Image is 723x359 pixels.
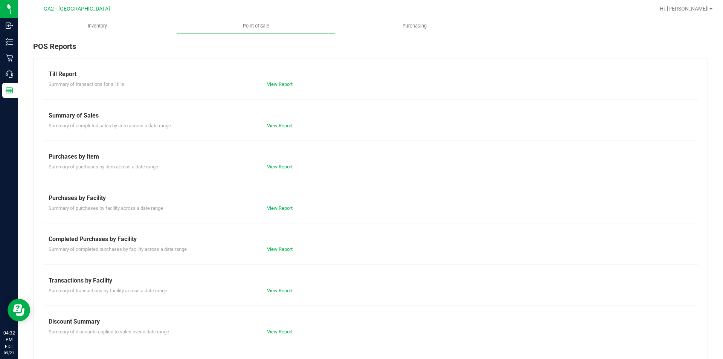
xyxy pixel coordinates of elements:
p: 04:32 PM EDT [3,330,15,350]
span: Summary of discounts applied to sales over a date range [49,329,169,335]
div: Purchases by Item [49,152,692,161]
inline-svg: Retail [6,54,13,62]
a: Point of Sale [177,18,335,34]
span: Summary of purchases by facility across a date range [49,205,163,211]
div: Purchases by Facility [49,194,692,203]
span: Summary of transactions for all tills [49,81,124,87]
span: Inventory [78,23,117,29]
div: Transactions by Facility [49,276,692,285]
inline-svg: Inbound [6,22,13,29]
div: POS Reports [33,41,708,58]
span: Hi, [PERSON_NAME]! [660,6,709,12]
inline-svg: Reports [6,87,13,94]
span: Purchasing [392,23,437,29]
iframe: Resource center [8,299,30,321]
span: Summary of transactions by facility across a date range [49,288,167,293]
a: View Report [267,164,293,170]
span: Summary of completed purchases by facility across a date range [49,246,187,252]
a: View Report [267,123,293,128]
a: View Report [267,288,293,293]
a: View Report [267,246,293,252]
span: Point of Sale [233,23,279,29]
a: View Report [267,81,293,87]
span: GA2 - [GEOGRAPHIC_DATA] [44,6,110,12]
inline-svg: Call Center [6,70,13,78]
a: View Report [267,329,293,335]
span: Summary of completed sales by item across a date range [49,123,171,128]
div: Summary of Sales [49,111,692,120]
span: Summary of purchases by item across a date range [49,164,158,170]
a: Purchasing [335,18,494,34]
a: View Report [267,205,293,211]
div: Till Report [49,70,692,79]
div: Discount Summary [49,317,692,326]
p: 09/21 [3,350,15,356]
div: Completed Purchases by Facility [49,235,692,244]
inline-svg: Inventory [6,38,13,46]
a: Inventory [18,18,177,34]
